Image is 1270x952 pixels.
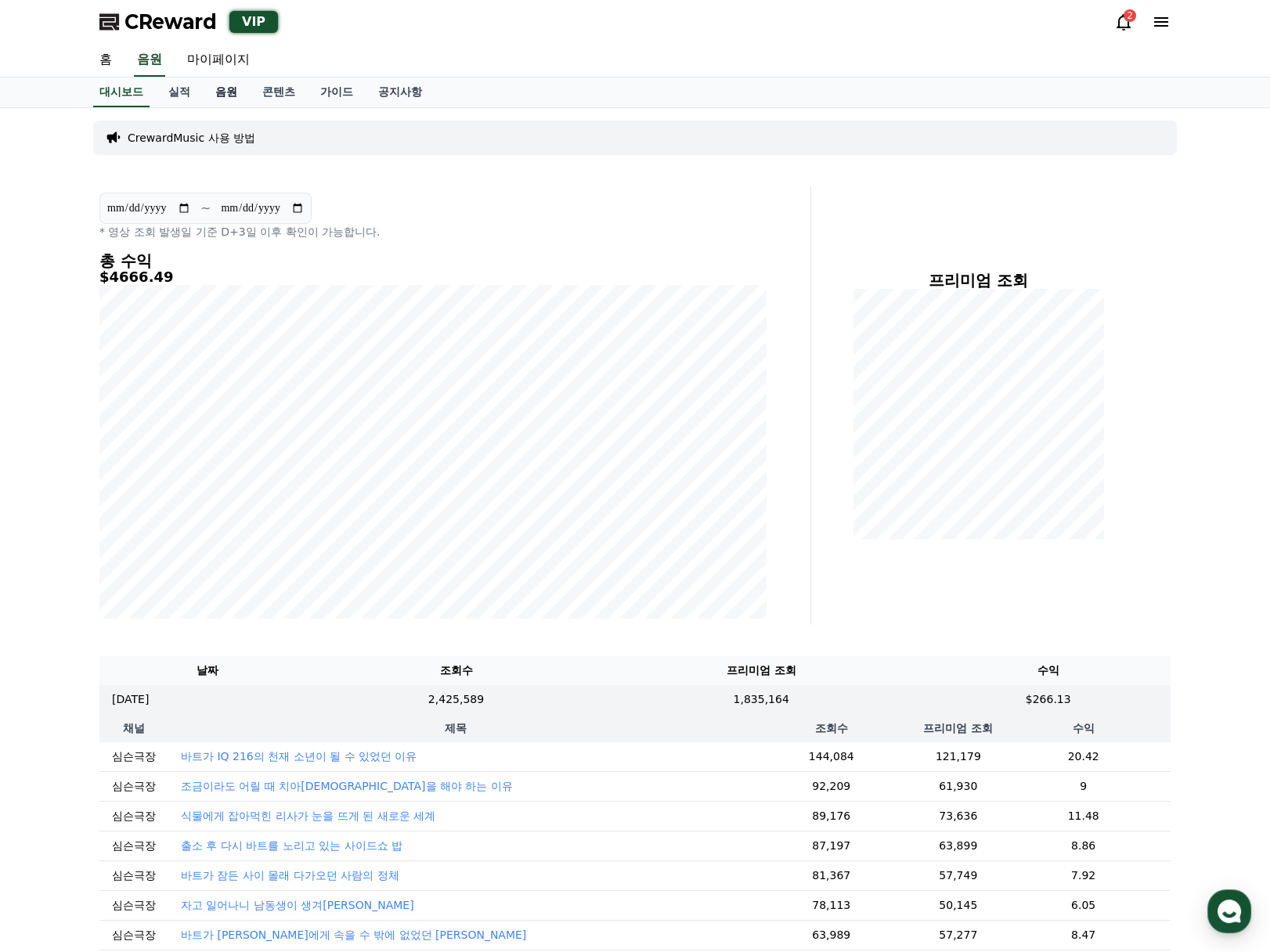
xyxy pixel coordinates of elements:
[181,808,435,824] button: 식물에게 잡아먹힌 리사가 눈을 뜨게 된 새로운 세계
[996,771,1171,801] td: 9
[925,656,1171,685] th: 수익
[134,44,165,77] a: 음원
[93,78,150,107] a: 대시보드
[99,224,767,240] p: * 영상 조회 발생일 기준 D+3일 이후 확인이 가능합니다.
[742,714,920,742] th: 조회수
[996,801,1171,831] td: 11.48
[920,742,996,772] td: 121,179
[920,771,996,801] td: 61,930
[87,44,124,77] a: 홈
[996,920,1171,950] td: 8.47
[168,714,742,742] th: 제목
[103,496,202,535] a: 대화
[920,831,996,860] td: 63,899
[742,801,920,831] td: 89,176
[99,252,767,269] h4: 총 수익
[181,748,417,764] button: 바트가 IQ 216의 천재 소년이 될 수 있었던 이유
[128,130,255,146] a: CrewardMusic 사용 방법
[920,890,996,920] td: 50,145
[920,860,996,890] td: 57,749
[996,831,1171,860] td: 8.86
[99,890,168,920] td: 심슨극장
[181,927,526,943] button: 바트가 [PERSON_NAME]에게 속을 수 밖에 없었던 [PERSON_NAME]
[597,656,925,685] th: 프리미엄 조회
[181,897,414,913] button: 자고 일어나니 남동생이 생겨[PERSON_NAME]
[203,78,250,107] a: 음원
[181,867,399,883] button: 바트가 잠든 사이 몰래 다가오던 사람의 정체
[742,920,920,950] td: 63,989
[597,685,925,714] td: 1,835,164
[316,685,597,714] td: 2,425,589
[250,78,308,107] a: 콘텐츠
[1124,9,1136,22] div: 2
[143,521,162,533] span: 대화
[229,11,278,33] div: VIP
[996,890,1171,920] td: 6.05
[99,9,217,34] a: CReward
[742,742,920,772] td: 144,084
[112,691,149,708] p: [DATE]
[99,860,168,890] td: 심슨극장
[742,860,920,890] td: 81,367
[181,778,513,794] button: 조금이라도 어릴 때 치아[DEMOGRAPHIC_DATA]을 해야 하는 이유
[99,771,168,801] td: 심슨극장
[742,831,920,860] td: 87,197
[124,9,217,34] span: CReward
[175,44,262,77] a: 마이페이지
[920,714,996,742] th: 프리미엄 조회
[181,838,402,853] button: 출소 후 다시 바트를 노리고 있는 사이드쇼 밥
[366,78,435,107] a: 공지사항
[824,272,1133,289] h4: 프리미엄 조회
[996,860,1171,890] td: 7.92
[202,496,301,535] a: 설정
[99,269,767,285] h5: $4666.49
[920,801,996,831] td: 73,636
[308,78,366,107] a: 가이드
[99,920,168,950] td: 심슨극장
[99,742,168,772] td: 심슨극장
[5,496,103,535] a: 홈
[920,920,996,950] td: 57,277
[99,801,168,831] td: 심슨극장
[99,656,316,685] th: 날짜
[156,78,203,107] a: 실적
[925,685,1171,714] td: $266.13
[316,656,597,685] th: 조회수
[996,742,1171,772] td: 20.42
[99,831,168,860] td: 심슨극장
[242,520,261,532] span: 설정
[996,714,1171,742] th: 수익
[742,771,920,801] td: 92,209
[49,520,59,532] span: 홈
[200,199,211,218] p: ~
[99,714,168,742] th: 채널
[742,890,920,920] td: 78,113
[1114,13,1133,31] a: 2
